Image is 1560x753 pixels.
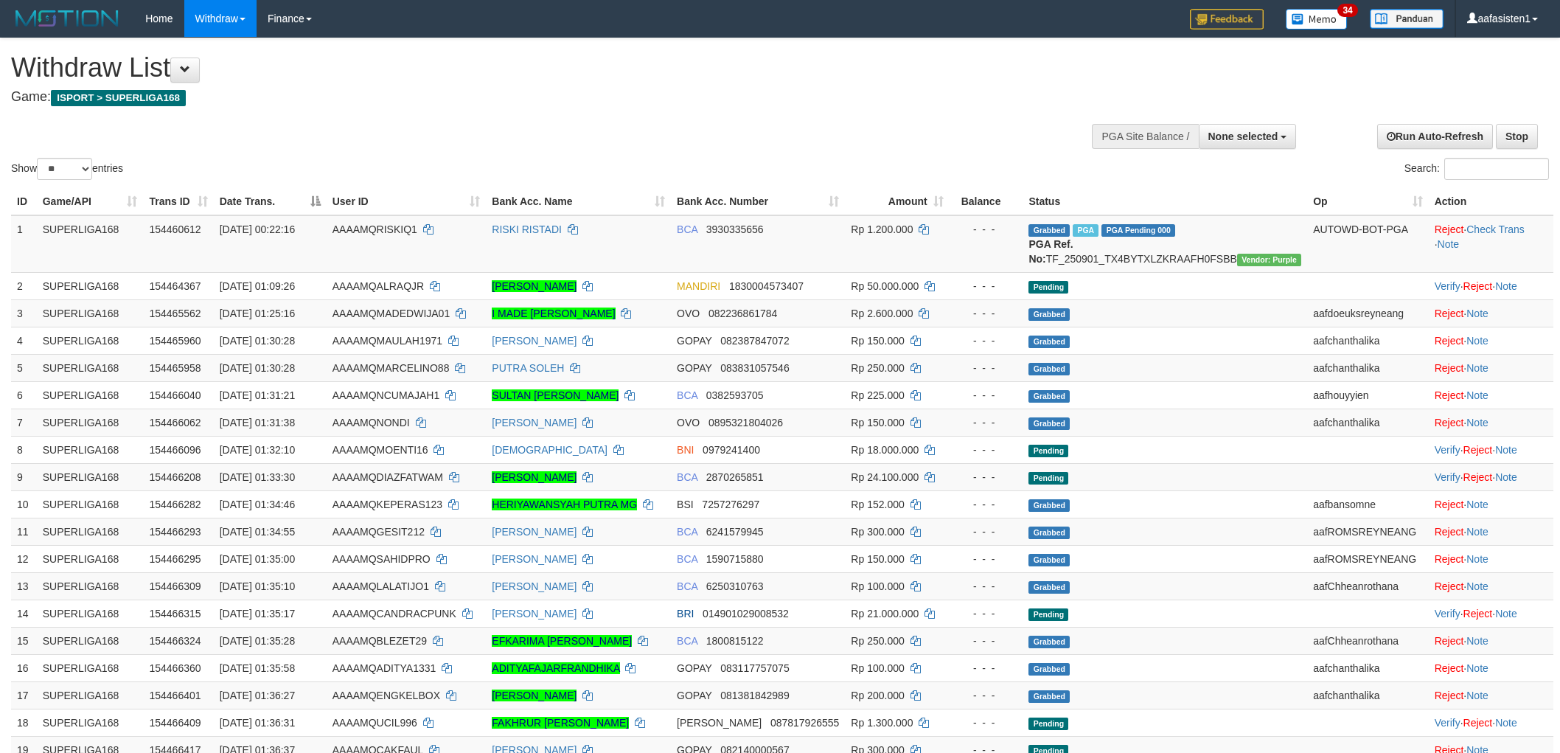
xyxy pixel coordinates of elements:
[220,635,295,647] span: [DATE] 01:35:28
[149,417,201,428] span: 154466062
[851,608,919,620] span: Rp 21.000.000
[1429,215,1553,273] td: · ·
[1028,608,1068,621] span: Pending
[1307,545,1429,572] td: aafROMSREYNEANG
[1370,9,1444,29] img: panduan.png
[703,444,760,456] span: Copy 0979241400 to clipboard
[677,553,697,565] span: BCA
[851,444,919,456] span: Rp 18.000.000
[37,409,144,436] td: SUPERLIGA168
[220,608,295,620] span: [DATE] 01:35:17
[1463,471,1493,483] a: Reject
[1429,354,1553,381] td: ·
[677,335,711,347] span: GOPAY
[1429,572,1553,600] td: ·
[37,272,144,299] td: SUPERLIGA168
[677,417,700,428] span: OVO
[955,634,1017,648] div: - - -
[332,580,429,592] span: AAAAMQLALATIJO1
[220,335,295,347] span: [DATE] 01:30:28
[1028,472,1068,485] span: Pending
[1463,608,1493,620] a: Reject
[1435,280,1460,292] a: Verify
[149,444,201,456] span: 154466096
[1429,272,1553,299] td: · ·
[11,354,37,381] td: 5
[955,661,1017,676] div: - - -
[1307,354,1429,381] td: aafchanthalika
[1307,299,1429,327] td: aafdoeuksreyneang
[37,381,144,409] td: SUPERLIGA168
[1028,390,1070,403] span: Grabbed
[486,188,671,215] th: Bank Acc. Name: activate to sort column ascending
[1028,636,1070,648] span: Grabbed
[677,223,697,235] span: BCA
[149,471,201,483] span: 154466208
[214,188,327,215] th: Date Trans.: activate to sort column descending
[37,215,144,273] td: SUPERLIGA168
[11,188,37,215] th: ID
[492,635,632,647] a: EFKARIMA [PERSON_NAME]
[149,280,201,292] span: 154464367
[1028,363,1070,375] span: Grabbed
[149,335,201,347] span: 154465960
[1190,9,1264,30] img: Feedback.jpg
[851,335,904,347] span: Rp 150.000
[1092,124,1198,149] div: PGA Site Balance /
[1435,223,1464,235] a: Reject
[720,335,789,347] span: Copy 082387847072 to clipboard
[37,490,144,518] td: SUPERLIGA168
[677,662,711,674] span: GOPAY
[1463,444,1493,456] a: Reject
[149,499,201,510] span: 154466282
[1435,499,1464,510] a: Reject
[845,188,949,215] th: Amount: activate to sort column ascending
[851,526,904,538] span: Rp 300.000
[677,362,711,374] span: GOPAY
[332,662,436,674] span: AAAAMQADITYA1331
[1028,663,1070,676] span: Grabbed
[851,280,919,292] span: Rp 50.000.000
[332,608,456,620] span: AAAAMQCANDRACPUNK
[11,545,37,572] td: 12
[955,279,1017,294] div: - - -
[149,526,201,538] span: 154466293
[492,553,577,565] a: [PERSON_NAME]
[332,389,439,401] span: AAAAMQNCUMAJAH1
[1028,527,1070,539] span: Grabbed
[955,306,1017,321] div: - - -
[37,627,144,654] td: SUPERLIGA168
[851,471,919,483] span: Rp 24.100.000
[955,524,1017,539] div: - - -
[492,662,619,674] a: ADITYAFAJARFRANDHIKA
[332,499,442,510] span: AAAAMQKEPERAS123
[703,608,789,620] span: Copy 014901029008532 to clipboard
[492,499,637,510] a: HERIYAWANSYAH PUTRA MG
[37,518,144,545] td: SUPERLIGA168
[1307,188,1429,215] th: Op: activate to sort column ascending
[1237,254,1301,266] span: Vendor URL: https://trx4.1velocity.biz
[1208,131,1278,142] span: None selected
[37,545,144,572] td: SUPERLIGA168
[1307,654,1429,681] td: aafchanthalika
[708,308,777,319] span: Copy 082236861784 to clipboard
[1495,471,1517,483] a: Note
[332,308,450,319] span: AAAAMQMADEDWIJA01
[1429,709,1553,736] td: · ·
[677,280,720,292] span: MANDIRI
[149,635,201,647] span: 154466324
[37,654,144,681] td: SUPERLIGA168
[1307,681,1429,709] td: aafchanthalika
[1435,308,1464,319] a: Reject
[11,627,37,654] td: 15
[332,526,425,538] span: AAAAMQGESIT212
[1429,545,1553,572] td: ·
[1028,224,1070,237] span: Grabbed
[1429,600,1553,627] td: · ·
[706,635,764,647] span: Copy 1800815122 to clipboard
[220,444,295,456] span: [DATE] 01:32:10
[37,354,144,381] td: SUPERLIGA168
[1307,327,1429,354] td: aafchanthalika
[332,690,440,701] span: AAAAMQENGKELBOX
[1307,572,1429,600] td: aafChheanrothana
